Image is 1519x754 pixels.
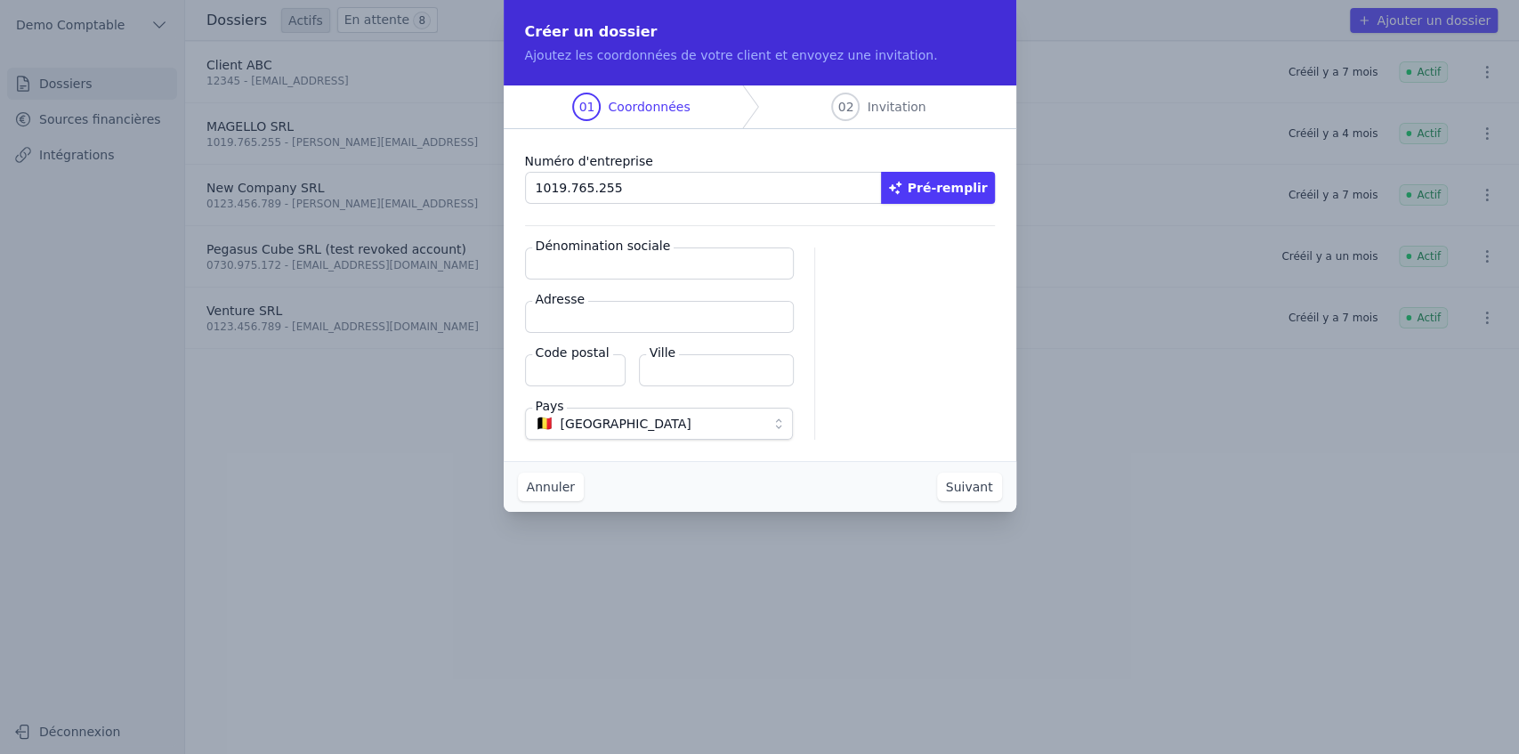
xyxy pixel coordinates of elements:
label: Adresse [532,290,588,308]
button: Suivant [937,473,1002,501]
label: Pays [532,397,568,415]
button: Annuler [518,473,584,501]
label: Dénomination sociale [532,237,675,255]
span: Invitation [867,98,925,116]
span: [GEOGRAPHIC_DATA] [561,413,691,434]
label: Numéro d'entreprise [525,150,995,172]
span: 🇧🇪 [536,418,553,429]
nav: Progress [504,85,1016,129]
span: 02 [838,98,854,116]
h2: Créer un dossier [525,21,995,43]
label: Code postal [532,344,613,361]
label: Ville [646,344,680,361]
span: 01 [579,98,595,116]
button: 🇧🇪 [GEOGRAPHIC_DATA] [525,408,793,440]
p: Ajoutez les coordonnées de votre client et envoyez une invitation. [525,46,995,64]
button: Pré-remplir [881,172,995,204]
span: Coordonnées [608,98,690,116]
